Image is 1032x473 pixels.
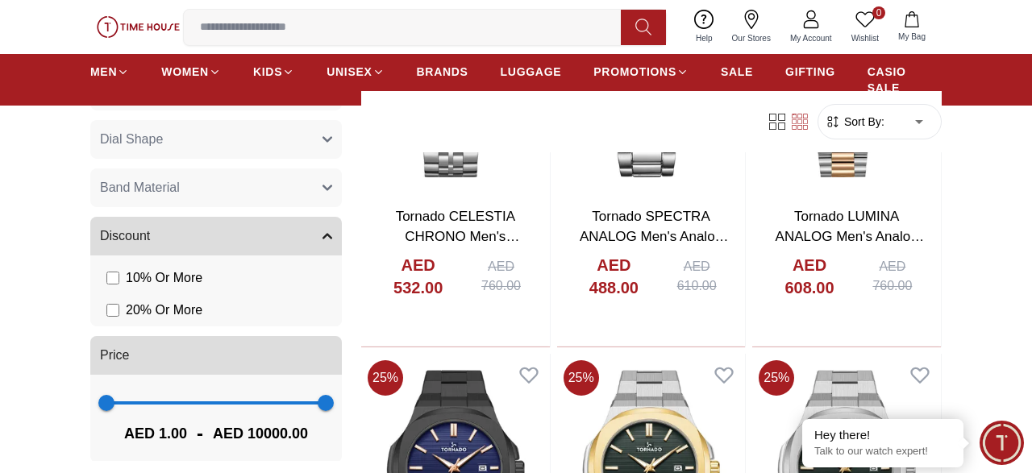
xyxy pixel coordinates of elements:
div: Chat Widget [980,421,1024,465]
input: 20% Or More [106,303,119,316]
span: MEN [90,64,117,80]
p: Talk to our watch expert! [814,445,951,458]
button: Discount [90,216,342,255]
a: Tornado CELESTIA CHRONO Men's Chronograph White Dial Watch - T3149B-YBSW [382,209,528,286]
span: Our Stores [726,32,777,44]
div: AED 610.00 [664,257,729,296]
a: PROMOTIONS [593,57,689,86]
button: Sort By: [825,113,884,129]
a: CASIO SALE [868,57,942,102]
span: 10 % Or More [126,268,202,287]
img: ... [97,16,180,37]
a: Help [686,6,722,48]
span: AED 10000.00 [213,421,308,444]
span: 0 [872,6,885,19]
span: AED 1.00 [124,421,187,444]
span: 25 % [368,360,403,396]
a: Tornado SPECTRA ANALOG Men's Analog Blue Dial Watch - T23001-SBSL [580,209,729,286]
input: 10% Or More [106,271,119,284]
h4: AED 608.00 [768,254,850,299]
span: KIDS [253,64,282,80]
div: AED 760.00 [860,257,925,296]
h4: AED 532.00 [377,254,459,299]
span: Dial Shape [100,129,163,148]
span: SALE [721,64,753,80]
div: Hey there! [814,427,951,443]
a: Our Stores [722,6,780,48]
span: 25 % [564,360,599,396]
span: - [187,420,213,446]
a: 0Wishlist [842,6,888,48]
span: My Bag [892,31,932,43]
button: Price [90,335,342,374]
a: MEN [90,57,129,86]
h4: AED 488.00 [573,254,655,299]
a: BRANDS [417,57,468,86]
span: Wishlist [845,32,885,44]
div: AED 760.00 [468,257,533,296]
span: CASIO SALE [868,64,942,96]
span: Discount [100,226,150,245]
button: Band Material [90,168,342,206]
span: 25 % [759,360,794,396]
a: UNISEX [327,57,384,86]
span: 20 % Or More [126,300,202,319]
span: UNISEX [327,64,372,80]
button: My Bag [888,8,935,46]
span: Help [689,32,719,44]
a: LUGGAGE [501,57,562,86]
span: My Account [784,32,838,44]
span: PROMOTIONS [593,64,676,80]
span: GIFTING [785,64,835,80]
span: Price [100,345,129,364]
span: Sort By: [841,113,884,129]
span: LUGGAGE [501,64,562,80]
a: Tornado LUMINA ANALOG Men's Analog Onyx Black Dial Watch - T22001-KBKB [773,209,924,286]
a: KIDS [253,57,294,86]
span: Band Material [100,177,180,197]
span: BRANDS [417,64,468,80]
a: GIFTING [785,57,835,86]
a: SALE [721,57,753,86]
a: WOMEN [161,57,221,86]
span: WOMEN [161,64,209,80]
button: Dial Shape [90,119,342,158]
